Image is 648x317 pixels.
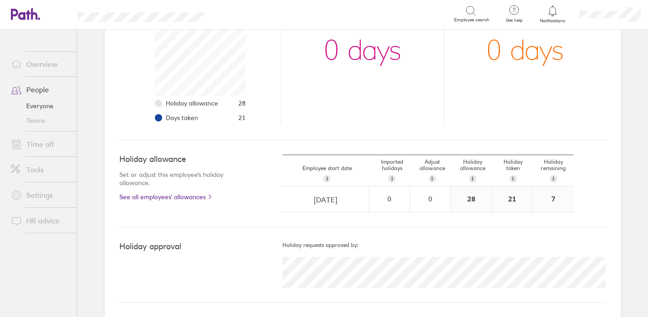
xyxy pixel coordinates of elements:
a: Overview [4,55,77,73]
span: i [326,175,328,182]
div: 7 [533,186,574,212]
span: i [472,175,473,182]
span: Employee search [454,17,490,23]
div: 21 [492,186,532,212]
div: 0 days [324,5,401,96]
input: dd/mm/yyyy [283,187,369,212]
span: 21 [238,114,246,121]
p: Set or adjust this employee's holiday allowance. [119,171,246,187]
a: People [4,81,77,99]
span: Holiday allowance [166,100,218,107]
div: Imported holidays [372,155,412,186]
span: i [512,175,514,182]
div: 0 days [486,5,564,96]
div: Holiday allowance [452,155,493,186]
a: Time off [4,135,77,153]
a: Teams [4,113,77,128]
div: 28 [451,186,491,212]
a: Settings [4,186,77,204]
span: Get help [500,18,529,23]
div: Holiday taken [493,155,533,186]
a: Everyone [4,99,77,113]
div: Search [229,10,252,18]
a: HR advice [4,211,77,230]
a: See all employees' allowances [119,193,246,201]
span: i [391,175,393,182]
span: Notifications [538,18,568,24]
span: 28 [238,100,246,107]
h4: Holiday approval [119,242,282,252]
div: 0 [370,195,409,203]
div: Adjust allowance [412,155,452,186]
a: Tools [4,161,77,179]
span: i [431,175,433,182]
h5: Holiday requests approved by: [282,242,606,248]
span: i [553,175,554,182]
span: Days taken [166,114,198,121]
div: Holiday remaining [533,155,574,186]
div: 0 [411,195,450,203]
a: Notifications [538,5,568,24]
div: Employee start date [282,161,372,186]
h4: Holiday allowance [119,155,246,164]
